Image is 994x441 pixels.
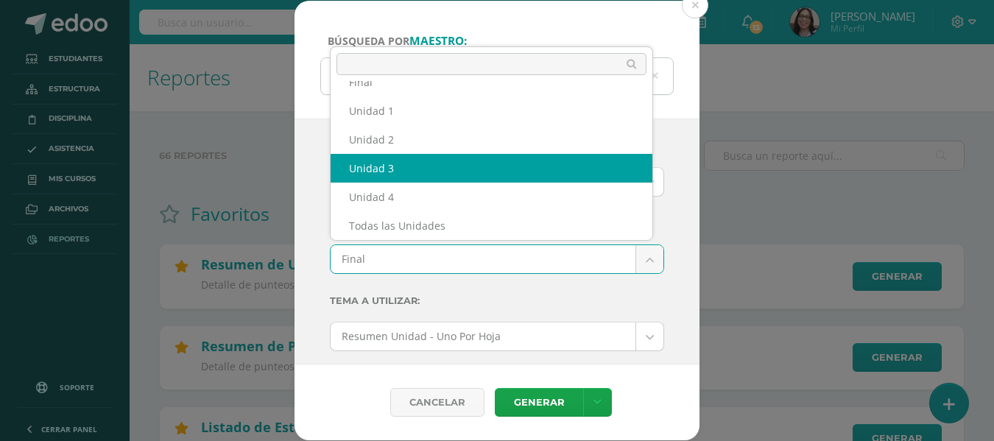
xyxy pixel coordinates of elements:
[331,154,652,183] div: Unidad 3
[331,68,652,96] div: Final
[331,183,652,211] div: Unidad 4
[331,125,652,154] div: Unidad 2
[331,211,652,240] div: Todas las Unidades
[331,96,652,125] div: Unidad 1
